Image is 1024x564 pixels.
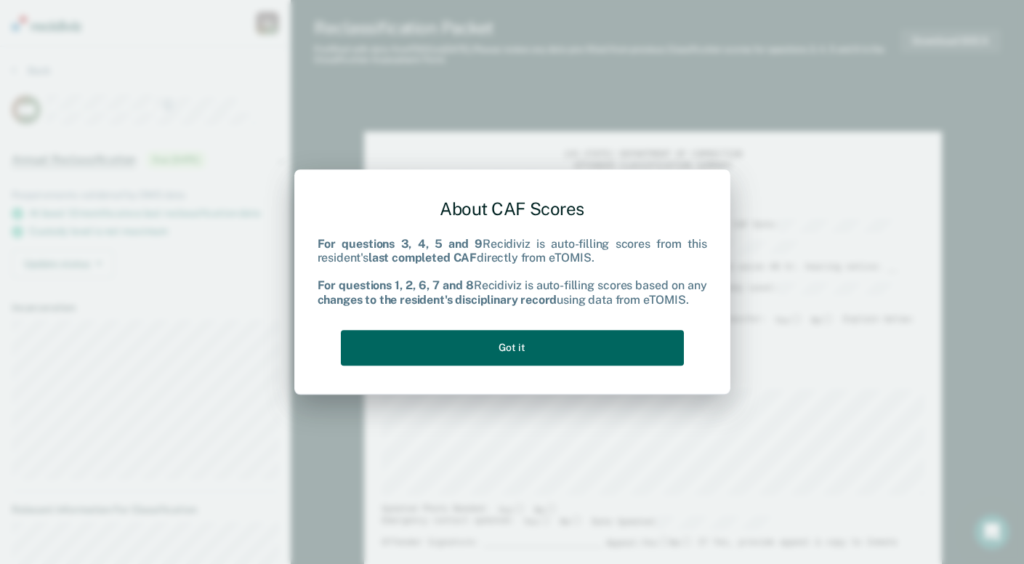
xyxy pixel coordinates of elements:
[341,330,684,366] button: Got it
[318,293,557,307] b: changes to the resident's disciplinary record
[318,237,483,251] b: For questions 3, 4, 5 and 9
[318,279,474,293] b: For questions 1, 2, 6, 7 and 8
[318,237,707,307] div: Recidiviz is auto-filling scores from this resident's directly from eTOMIS. Recidiviz is auto-fil...
[318,187,707,231] div: About CAF Scores
[368,251,477,265] b: last completed CAF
